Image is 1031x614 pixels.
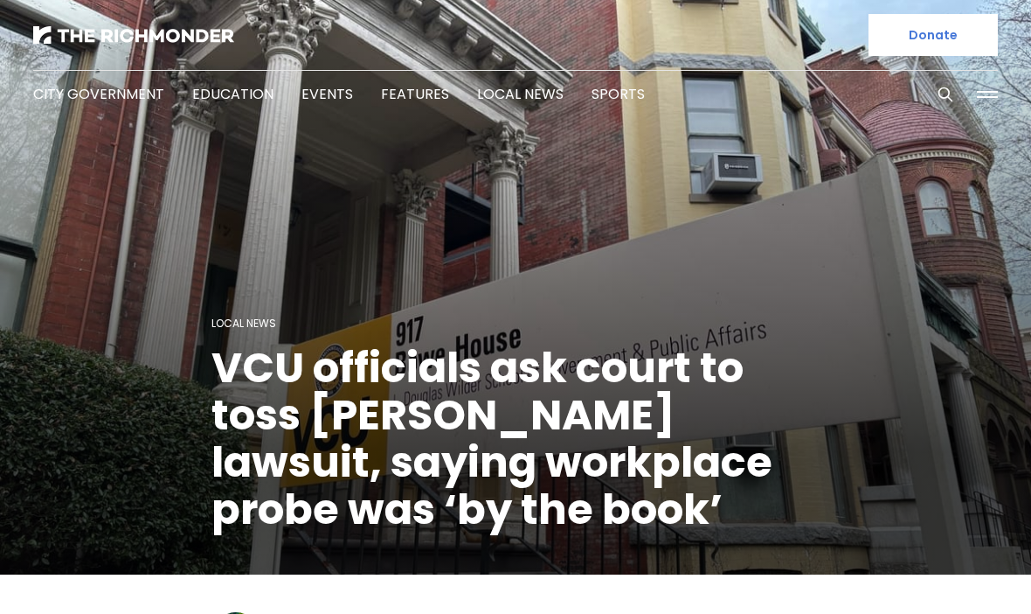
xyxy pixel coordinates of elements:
iframe: portal-trigger [882,528,1031,614]
a: Events [301,84,353,104]
a: Features [381,84,449,104]
a: Local News [477,84,564,104]
img: The Richmonder [33,26,234,44]
a: Donate [868,14,998,56]
a: City Government [33,84,164,104]
h1: VCU officials ask court to toss [PERSON_NAME] lawsuit, saying workplace probe was ‘by the book’ [211,345,820,534]
a: Local News [211,316,276,331]
a: Education [192,84,273,104]
a: Sports [592,84,645,104]
button: Search this site [932,81,958,108]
